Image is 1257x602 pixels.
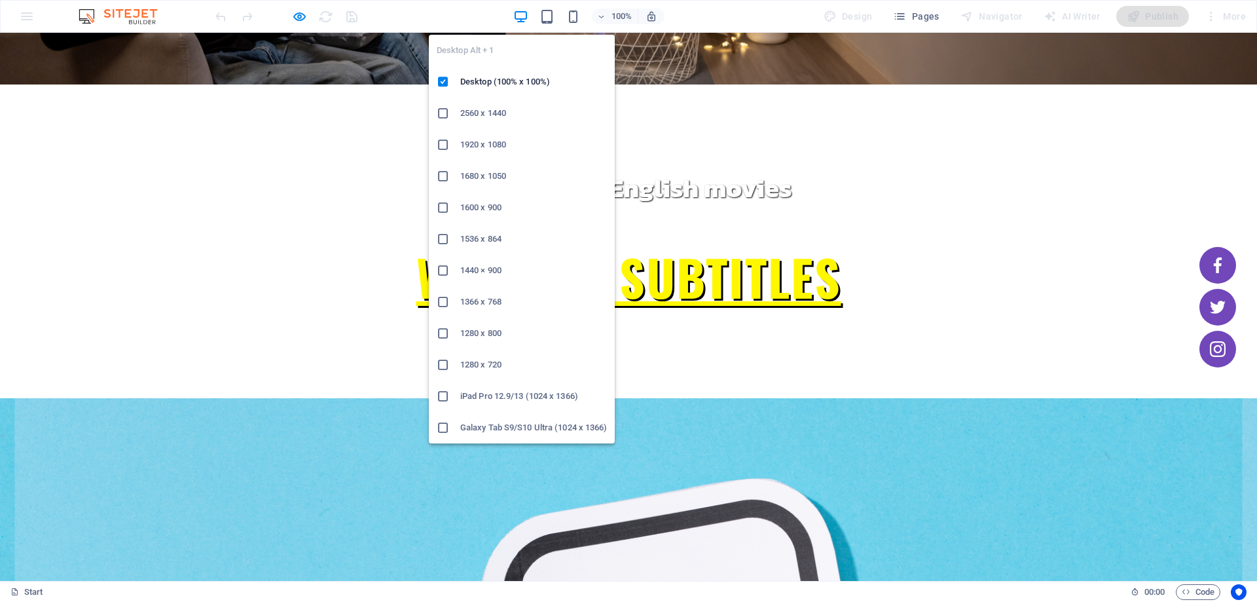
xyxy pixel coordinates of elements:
i: On resize automatically adjust zoom level to fit chosen device. [646,10,657,22]
h6: 1920 x 1080 [460,137,607,153]
span: : [1154,587,1156,597]
h6: 1440 × 900 [460,263,607,278]
h6: 1600 x 900 [460,200,607,216]
img: Editor Logo [75,9,173,24]
h6: Galaxy Tab S9/S10 Ultra (1024 x 1366) [460,420,607,436]
h6: 1680 x 1050 [460,168,607,184]
span: Pages [893,10,939,23]
h6: 1280 x 800 [460,326,607,341]
h6: iPad Pro 12.9/13 (1024 x 1366) [460,388,607,404]
h6: Session time [1131,584,1165,600]
h6: 100% [611,9,632,24]
u: Understand [466,136,609,175]
u: WITHOUT SUBTITLES [416,208,841,280]
h6: 1366 x 768 [460,294,607,310]
h6: 1536 x 864 [460,231,607,247]
h6: 1280 x 720 [460,357,607,373]
h6: 2560 x 1440 [460,105,607,121]
h6: Desktop (100% x 100%) [460,74,607,90]
a: Click to cancel selection. Double-click to open Pages [10,584,43,600]
span: 00 00 [1144,584,1165,600]
button: Usercentrics [1231,584,1247,600]
button: Pages [888,6,944,27]
span: Code [1182,584,1214,600]
h2: English movies [319,136,938,175]
button: Code [1176,584,1220,600]
button: 100% [592,9,638,24]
